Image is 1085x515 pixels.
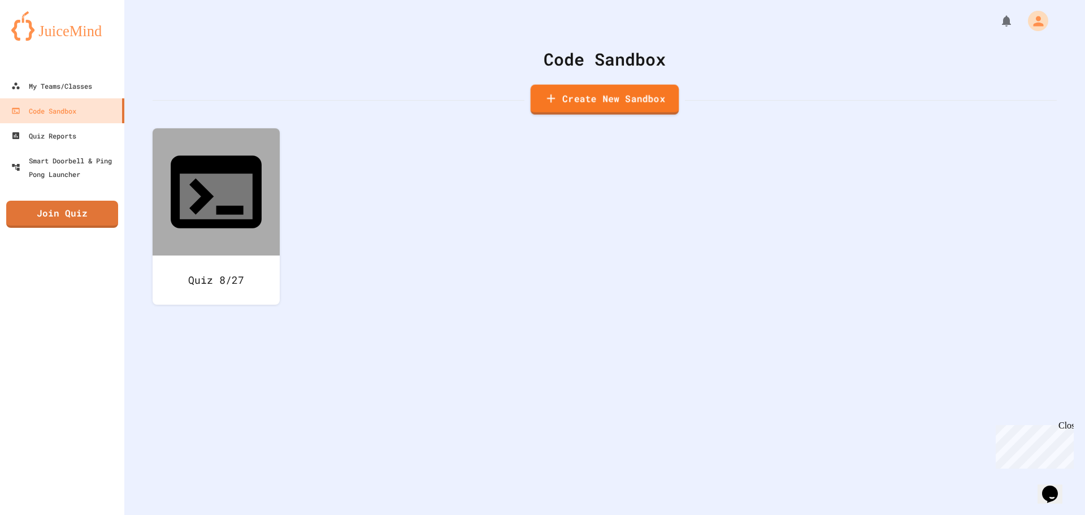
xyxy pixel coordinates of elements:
a: Join Quiz [6,201,118,228]
a: Create New Sandbox [531,85,679,115]
div: Smart Doorbell & Ping Pong Launcher [11,154,120,181]
a: Quiz 8/27 [153,128,280,305]
div: My Notifications [979,11,1016,31]
div: Quiz Reports [11,129,76,142]
div: Code Sandbox [153,46,1057,72]
div: Code Sandbox [11,104,76,118]
iframe: chat widget [1038,470,1074,504]
div: My Teams/Classes [11,79,92,93]
div: My Account [1016,8,1051,34]
img: logo-orange.svg [11,11,113,41]
div: Quiz 8/27 [153,256,280,305]
div: Chat with us now!Close [5,5,78,72]
iframe: chat widget [991,421,1074,469]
